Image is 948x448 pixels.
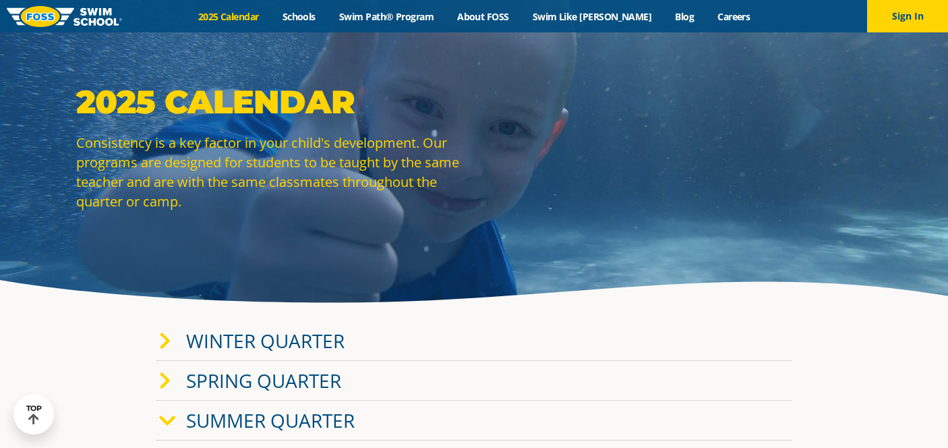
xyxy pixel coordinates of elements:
strong: 2025 Calendar [76,82,355,121]
img: FOSS Swim School Logo [7,6,122,27]
a: Careers [706,10,762,23]
a: Spring Quarter [186,368,341,393]
a: 2025 Calendar [186,10,270,23]
a: Blog [663,10,706,23]
a: Winter Quarter [186,328,345,354]
a: Swim Like [PERSON_NAME] [521,10,663,23]
div: TOP [26,404,42,425]
a: Swim Path® Program [327,10,445,23]
a: Schools [270,10,327,23]
a: Summer Quarter [186,408,355,433]
p: Consistency is a key factor in your child's development. Our programs are designed for students t... [76,133,467,211]
a: About FOSS [446,10,521,23]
